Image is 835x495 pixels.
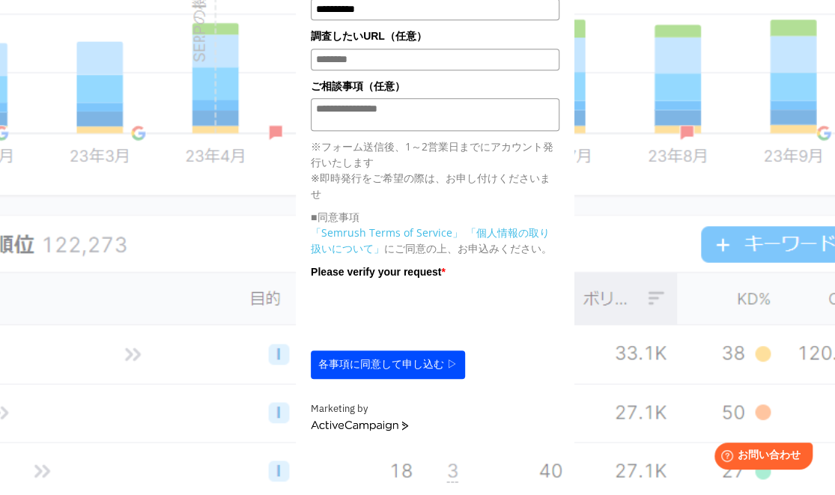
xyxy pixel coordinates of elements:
[311,285,538,343] iframe: reCAPTCHA
[311,139,559,201] p: ※フォーム送信後、1～2営業日までにアカウント発行いたします ※即時発行をご希望の際は、お申し付けくださいませ
[311,225,463,240] a: 「Semrush Terms of Service」
[311,350,465,379] button: 各事項に同意して申し込む ▷
[311,225,550,255] a: 「個人情報の取り扱いについて」
[311,78,559,94] label: ご相談事項（任意）
[311,28,559,44] label: 調査したいURL（任意）
[311,209,559,225] p: ■同意事項
[311,225,559,256] p: にご同意の上、お申込みください。
[311,401,559,417] div: Marketing by
[702,437,819,479] iframe: Help widget launcher
[311,264,559,280] label: Please verify your request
